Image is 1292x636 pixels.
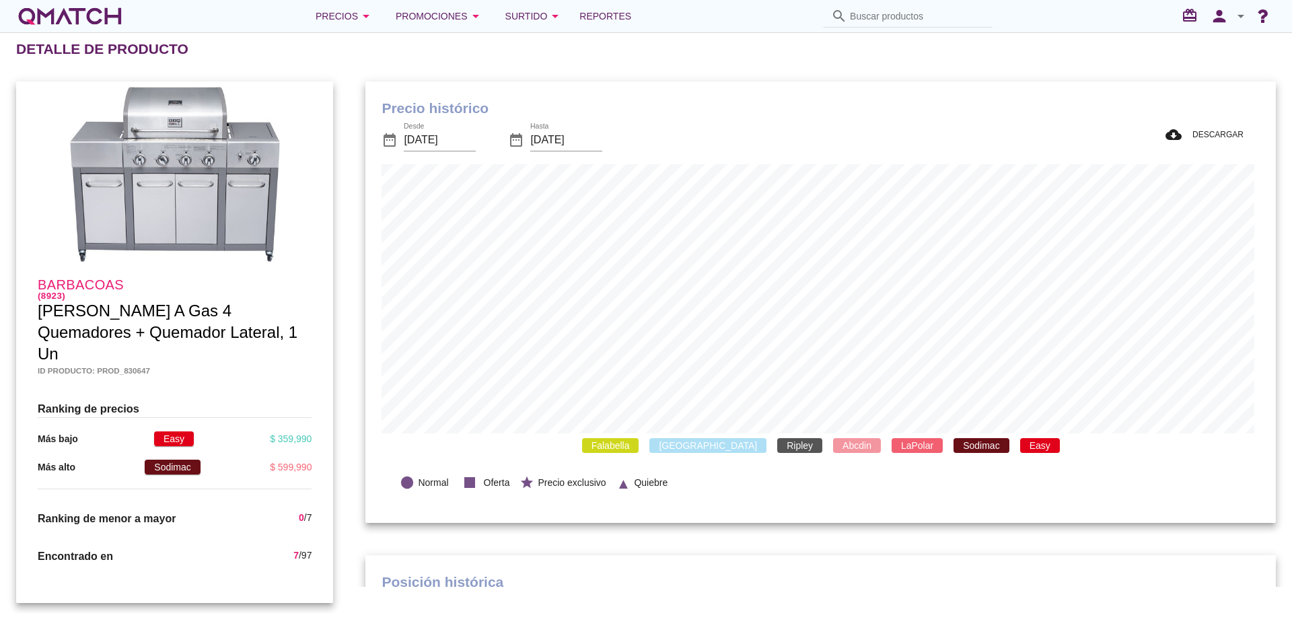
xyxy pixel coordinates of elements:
i: lens [400,475,415,490]
h4: Barbacoas [38,278,312,300]
span: LaPolar [892,438,943,453]
i: search [831,8,847,24]
button: Precios [305,3,385,30]
div: $ 359,990 [270,432,312,446]
h2: Detalle de producto [16,38,188,60]
span: 7 [293,550,299,561]
div: Surtido [505,8,564,24]
i: star [519,475,534,490]
span: Sodimac [145,460,200,474]
span: [PERSON_NAME] A Gas 4 Quemadores + Quemador Lateral, 1 Un [38,302,297,363]
div: Precios [316,8,374,24]
button: Promociones [385,3,495,30]
span: Easy [154,431,194,446]
span: 97 [301,550,312,561]
span: Falabella [582,438,639,453]
input: Desde [404,129,476,151]
span: [GEOGRAPHIC_DATA] [649,438,766,453]
span: Ripley [777,438,822,453]
i: stop [459,472,480,493]
button: Surtido [495,3,575,30]
div: $ 599,990 [270,460,312,474]
input: Buscar productos [850,5,984,27]
span: Quiebre [634,476,668,490]
span: Easy [1020,438,1060,453]
i: arrow_drop_down [358,8,374,24]
i: arrow_drop_down [1233,8,1249,24]
h3: Ranking de precios [38,400,312,417]
span: Ranking de menor a mayor [38,513,176,524]
p: Más bajo [38,432,78,446]
i: cloud_download [1165,127,1187,143]
h5: Id producto: PROD_830647 [38,365,312,376]
h1: Precio histórico [382,98,1260,119]
span: Reportes [579,8,631,24]
span: Precio exclusivo [538,476,606,490]
i: date_range [382,132,398,148]
span: 7 [307,512,312,523]
i: person [1206,7,1233,26]
span: Sodimac [954,438,1009,453]
div: Promociones [396,8,484,24]
a: white-qmatch-logo [16,3,124,30]
h6: (8923) [38,291,312,300]
h1: Posición histórica [382,571,1260,593]
i: ▲ [616,474,631,489]
span: Oferta [484,476,510,490]
button: DESCARGAR [1155,122,1254,147]
span: 0 [299,512,304,523]
span: Normal [418,476,448,490]
span: DESCARGAR [1187,129,1244,141]
div: / [299,511,312,527]
span: Abcdin [833,438,881,453]
span: Encontrado en [38,551,113,562]
div: / [293,549,312,565]
i: date_range [508,132,524,148]
a: Reportes [574,3,637,30]
i: redeem [1182,7,1203,24]
i: arrow_drop_down [547,8,563,24]
i: arrow_drop_down [468,8,484,24]
p: Más alto [38,460,75,474]
input: Hasta [530,129,602,151]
